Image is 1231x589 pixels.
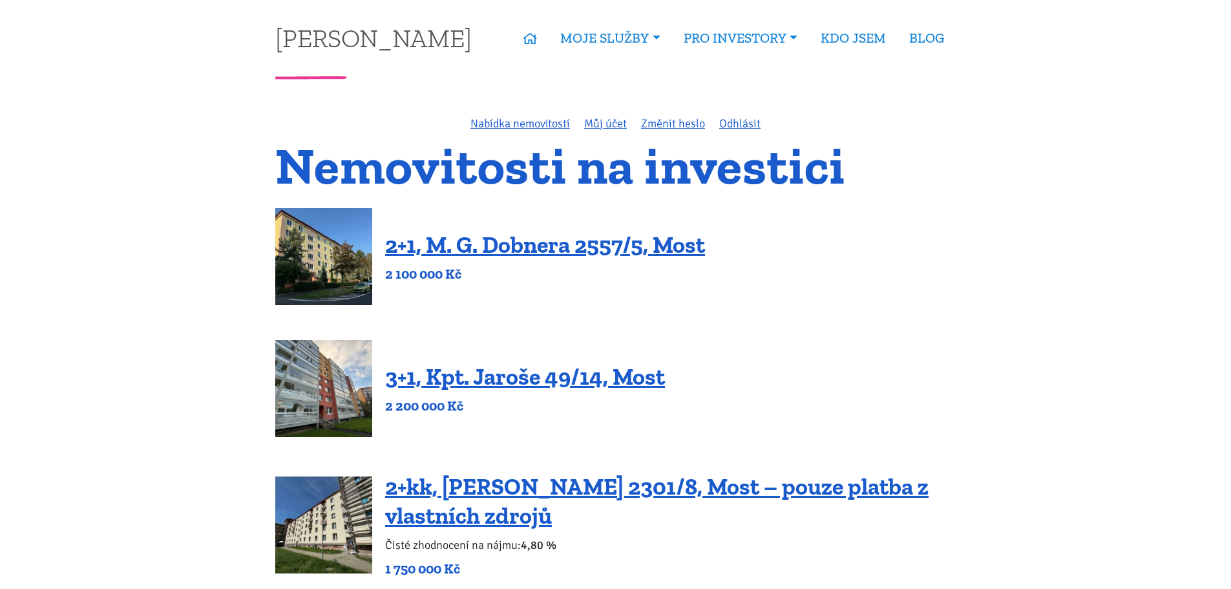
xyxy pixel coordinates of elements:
a: [PERSON_NAME] [275,25,472,50]
a: 2+1, M. G. Dobnera 2557/5, Most [385,231,705,259]
p: 1 750 000 Kč [385,560,956,578]
a: 3+1, Kpt. Jaroše 49/14, Most [385,363,665,391]
a: 2+kk, [PERSON_NAME] 2301/8, Most – pouze platba z vlastních zdrojů [385,473,929,530]
a: PRO INVESTORY [672,23,809,53]
h1: Nemovitosti na investici [275,144,956,187]
a: Odhlásit [719,116,761,131]
a: BLOG [898,23,956,53]
p: Čisté zhodnocení na nájmu: [385,536,956,554]
b: 4,80 % [521,538,556,552]
a: Můj účet [584,116,627,131]
a: MOJE SLUŽBY [549,23,671,53]
a: Změnit heslo [641,116,705,131]
p: 2 100 000 Kč [385,265,705,283]
p: 2 200 000 Kč [385,397,665,415]
a: KDO JSEM [809,23,898,53]
a: Nabídka nemovitostí [470,116,570,131]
